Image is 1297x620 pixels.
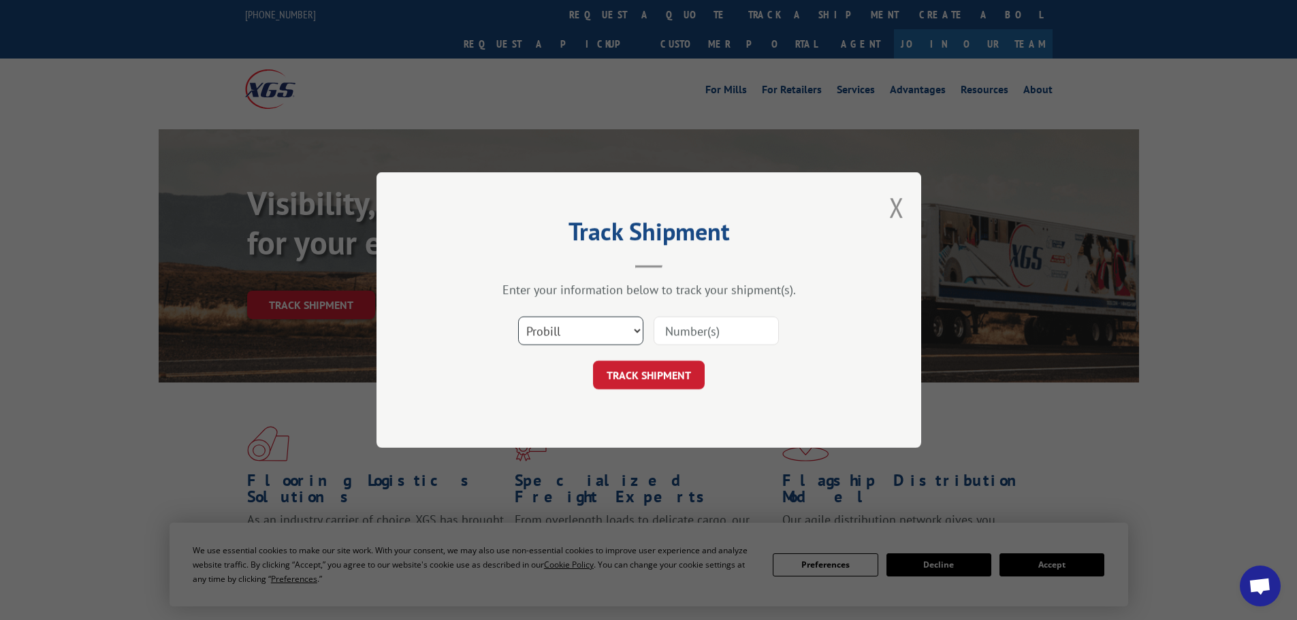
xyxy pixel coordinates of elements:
[593,361,705,389] button: TRACK SHIPMENT
[445,222,853,248] h2: Track Shipment
[654,316,779,345] input: Number(s)
[445,282,853,297] div: Enter your information below to track your shipment(s).
[1240,566,1281,606] div: Open chat
[889,189,904,225] button: Close modal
